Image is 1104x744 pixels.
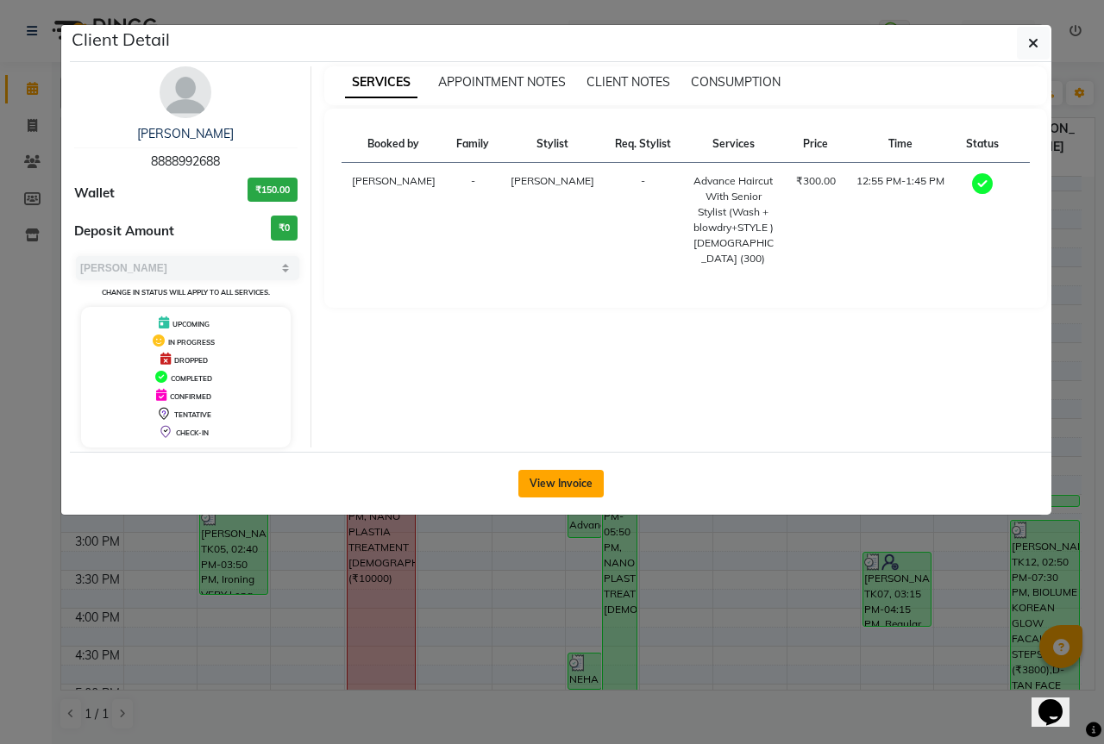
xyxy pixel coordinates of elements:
span: DROPPED [174,356,208,365]
td: 12:55 PM-1:45 PM [846,163,956,278]
span: APPOINTMENT NOTES [438,74,566,90]
span: CHECK-IN [176,428,209,437]
button: View Invoice [518,470,604,497]
small: Change in status will apply to all services. [102,288,270,297]
span: SERVICES [345,67,417,98]
img: avatar [160,66,211,118]
span: CONFIRMED [170,392,211,401]
span: TENTATIVE [174,410,211,419]
td: [PERSON_NAME] [342,163,447,278]
div: Advance Haircut With Senior Stylist (Wash + blowdry+STYLE ) [DEMOGRAPHIC_DATA] (300) [692,173,775,266]
span: Deposit Amount [74,222,174,241]
span: [PERSON_NAME] [511,174,594,187]
th: Booked by [342,126,447,163]
span: UPCOMING [172,320,210,328]
th: Time [846,126,956,163]
th: Stylist [499,126,605,163]
iframe: chat widget [1032,675,1087,727]
span: COMPLETED [171,374,212,383]
span: CONSUMPTION [691,74,781,90]
h3: ₹150.00 [248,178,298,203]
th: Req. Stylist [605,126,681,163]
td: - [605,163,681,278]
h5: Client Detail [72,27,170,53]
span: IN PROGRESS [168,338,215,347]
td: - [446,163,499,278]
th: Services [681,126,786,163]
th: Family [446,126,499,163]
span: Wallet [74,184,115,203]
a: [PERSON_NAME] [137,126,234,141]
span: 8888992688 [151,153,220,169]
th: Price [786,126,846,163]
th: Status [956,126,1009,163]
h3: ₹0 [271,216,298,241]
div: ₹300.00 [796,173,836,189]
span: CLIENT NOTES [586,74,670,90]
